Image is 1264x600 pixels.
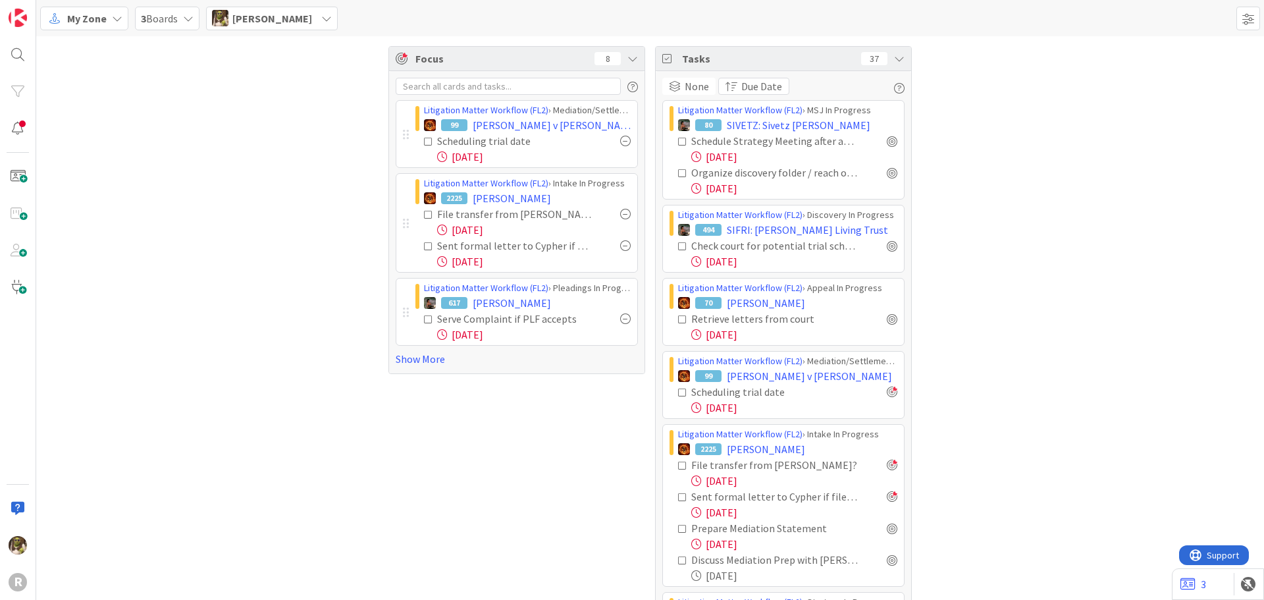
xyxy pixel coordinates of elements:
[441,297,467,309] div: 617
[678,427,897,441] div: › Intake In Progress
[9,9,27,27] img: Visit kanbanzone.com
[727,441,805,457] span: [PERSON_NAME]
[437,327,631,342] div: [DATE]
[691,384,830,400] div: Scheduling trial date
[695,370,722,382] div: 99
[437,254,631,269] div: [DATE]
[232,11,312,26] span: [PERSON_NAME]
[28,2,60,18] span: Support
[437,206,591,222] div: File transfer from [PERSON_NAME]?
[741,78,782,94] span: Due Date
[718,78,789,95] button: Due Date
[691,457,858,473] div: File transfer from [PERSON_NAME]?
[473,117,631,133] span: [PERSON_NAME] v [PERSON_NAME]
[691,552,858,568] div: Discuss Mediation Prep with [PERSON_NAME]
[424,177,548,189] a: Litigation Matter Workflow (FL2)
[9,536,27,555] img: DG
[691,327,897,342] div: [DATE]
[691,400,897,416] div: [DATE]
[437,311,591,327] div: Serve Complaint if PLF accepts
[415,51,584,67] span: Focus
[685,78,709,94] span: None
[396,78,621,95] input: Search all cards and tasks...
[691,520,851,536] div: Prepare Mediation Statement
[691,165,858,180] div: Organize discovery folder / reach out to court reporter re transcripts
[212,10,228,26] img: DG
[473,190,551,206] span: [PERSON_NAME]
[691,568,897,584] div: [DATE]
[441,192,467,204] div: 2225
[424,192,436,204] img: TR
[437,133,571,149] div: Scheduling trial date
[437,222,631,238] div: [DATE]
[141,12,146,25] b: 3
[424,282,548,294] a: Litigation Matter Workflow (FL2)
[678,354,897,368] div: › Mediation/Settlement in Progress
[678,119,690,131] img: MW
[727,368,892,384] span: [PERSON_NAME] v [PERSON_NAME]
[594,52,621,65] div: 8
[678,209,803,221] a: Litigation Matter Workflow (FL2)
[691,473,897,489] div: [DATE]
[437,238,591,254] div: Sent formal letter to Cypher if file still not received
[695,297,722,309] div: 70
[727,295,805,311] span: [PERSON_NAME]
[691,311,845,327] div: Retrieve letters from court
[424,104,548,116] a: Litigation Matter Workflow (FL2)
[691,489,858,505] div: Sent formal letter to Cypher if file still not received
[678,355,803,367] a: Litigation Matter Workflow (FL2)
[424,119,436,131] img: TR
[691,149,897,165] div: [DATE]
[678,297,690,309] img: TR
[424,281,631,295] div: › Pleadings In Progress
[678,281,897,295] div: › Appeal In Progress
[727,117,870,133] span: SIVETZ: Sivetz [PERSON_NAME]
[678,428,803,440] a: Litigation Matter Workflow (FL2)
[678,208,897,222] div: › Discovery In Progress
[1180,576,1206,592] a: 3
[424,177,631,190] div: › Intake In Progress
[441,119,467,131] div: 99
[67,11,107,26] span: My Zone
[424,297,436,309] img: MW
[678,370,690,382] img: TR
[396,351,638,367] a: Show More
[727,222,888,238] span: SIFRI: [PERSON_NAME] Living Trust
[678,443,690,455] img: TR
[473,295,551,311] span: [PERSON_NAME]
[141,11,178,26] span: Boards
[424,103,631,117] div: › Mediation/Settlement in Progress
[678,104,803,116] a: Litigation Matter Workflow (FL2)
[691,180,897,196] div: [DATE]
[691,133,858,149] div: Schedule Strategy Meeting after amendment is received
[691,505,897,520] div: [DATE]
[682,51,855,67] span: Tasks
[9,573,27,591] div: R
[695,119,722,131] div: 80
[695,443,722,455] div: 2225
[695,224,722,236] div: 494
[691,238,858,254] div: Check court for potential trial schedule
[678,224,690,236] img: MW
[437,149,631,165] div: [DATE]
[678,282,803,294] a: Litigation Matter Workflow (FL2)
[691,536,897,552] div: [DATE]
[678,103,897,117] div: › MSJ In Progress
[861,52,887,65] div: 37
[691,254,897,269] div: [DATE]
